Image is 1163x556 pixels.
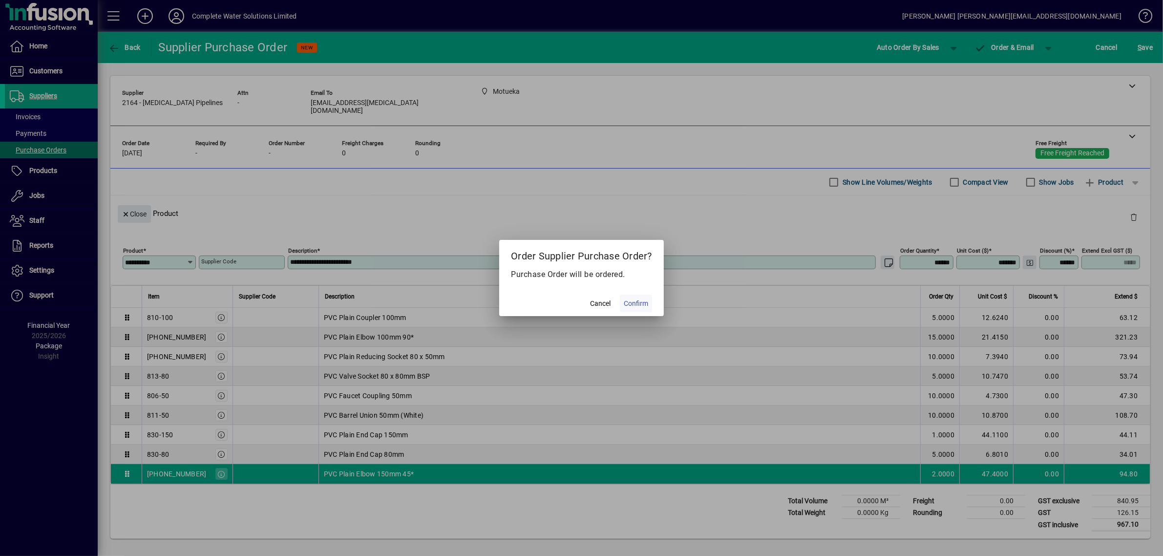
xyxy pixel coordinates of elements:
button: Cancel [585,295,616,312]
span: Cancel [590,299,611,309]
h2: Order Supplier Purchase Order? [499,240,664,268]
span: Confirm [624,299,648,309]
p: Purchase Order will be ordered. [511,269,652,280]
button: Confirm [620,295,652,312]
